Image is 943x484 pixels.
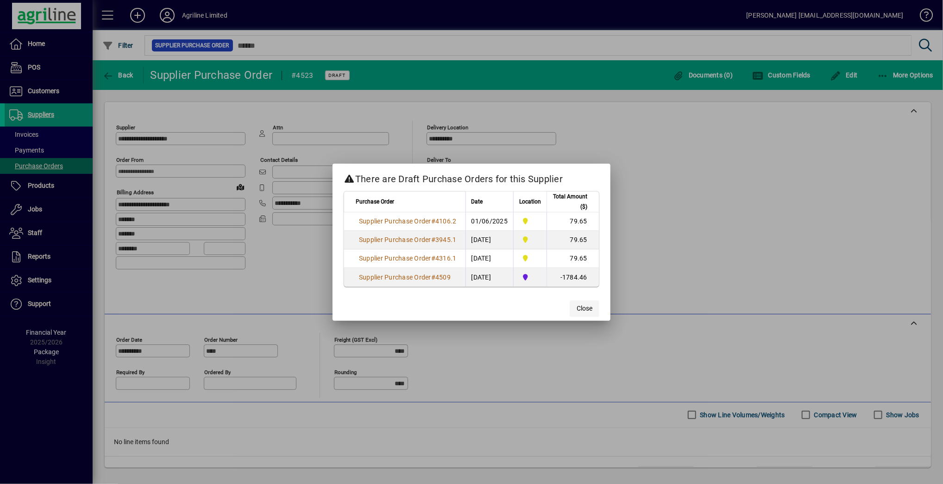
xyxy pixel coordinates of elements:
[431,255,435,262] span: #
[356,197,394,207] span: Purchase Order
[519,197,541,207] span: Location
[471,197,483,207] span: Date
[519,272,541,282] span: Gore
[577,304,592,313] span: Close
[356,235,460,245] a: Supplier Purchase Order#3945.1
[553,191,587,212] span: Total Amount ($)
[431,236,435,243] span: #
[519,216,541,226] span: Dargaville
[356,216,460,226] a: Supplier Purchase Order#4106.2
[359,255,431,262] span: Supplier Purchase Order
[570,300,599,317] button: Close
[435,274,451,281] span: 4509
[359,274,431,281] span: Supplier Purchase Order
[356,253,460,263] a: Supplier Purchase Order#4316.1
[359,236,431,243] span: Supplier Purchase Order
[465,231,514,249] td: [DATE]
[435,217,457,225] span: 4106.2
[431,217,435,225] span: #
[547,268,599,287] td: -1784.46
[333,164,610,191] h2: There are Draft Purchase Orders for this Supplier
[519,235,541,245] span: Dargaville
[547,231,599,249] td: 79.65
[356,272,454,282] a: Supplier Purchase Order#4509
[435,236,457,243] span: 3945.1
[359,217,431,225] span: Supplier Purchase Order
[547,249,599,268] td: 79.65
[435,255,457,262] span: 4316.1
[465,212,514,231] td: 01/06/2025
[547,212,599,231] td: 79.65
[519,253,541,263] span: Dargaville
[465,249,514,268] td: [DATE]
[431,274,435,281] span: #
[465,268,514,287] td: [DATE]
